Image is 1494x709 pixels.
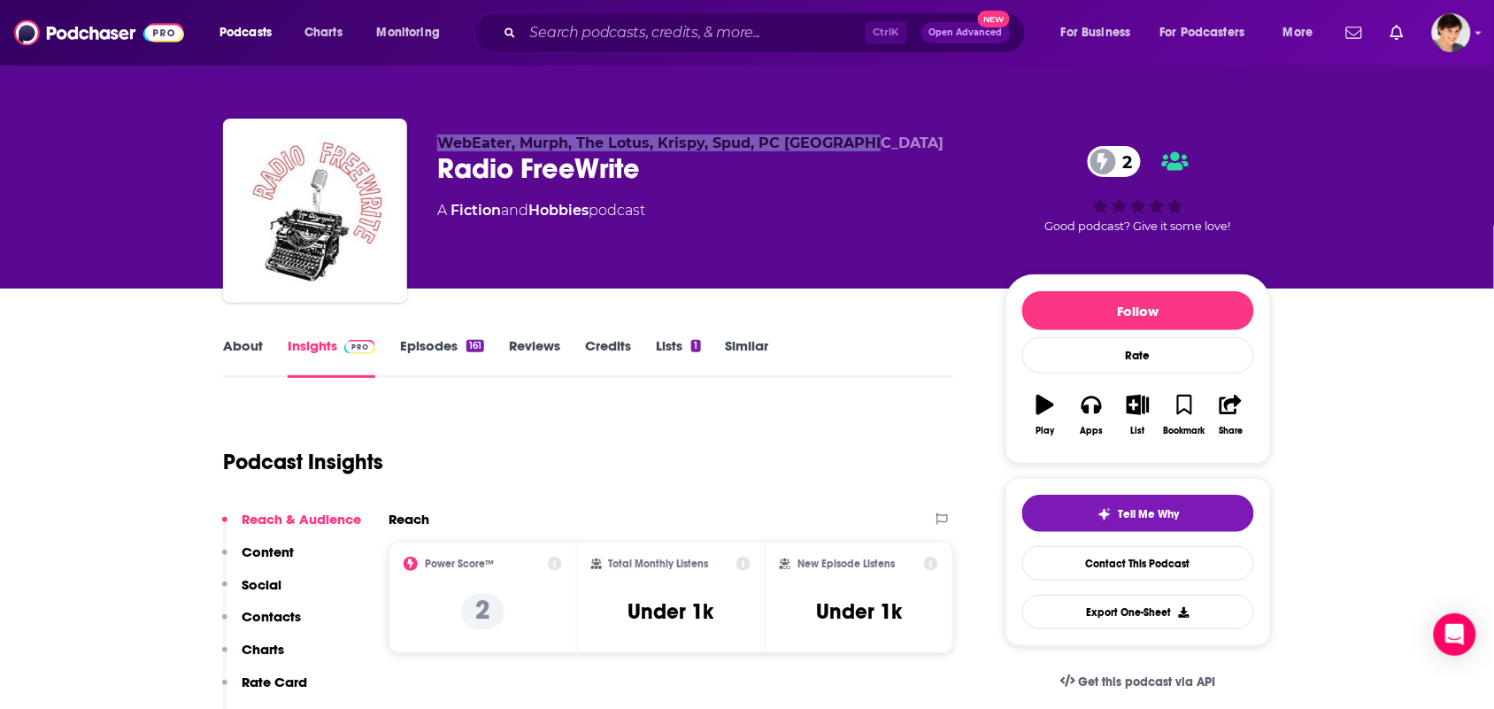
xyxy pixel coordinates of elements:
p: Charts [242,641,284,658]
a: Lists1 [656,337,700,378]
span: Logged in as bethwouldknow [1432,13,1471,52]
img: tell me why sparkle [1097,507,1112,521]
span: Podcasts [219,20,272,45]
span: More [1283,20,1313,45]
button: Social [222,576,281,609]
span: Good podcast? Give it some love! [1045,220,1231,233]
span: Monitoring [377,20,440,45]
img: User Profile [1432,13,1471,52]
a: Show notifications dropdown [1383,18,1411,48]
img: Podchaser Pro [344,340,375,354]
img: Radio FreeWrite [227,122,404,299]
p: Social [242,576,281,593]
button: Content [222,543,294,576]
div: Search podcasts, credits, & more... [491,12,1043,53]
button: Reach & Audience [222,511,361,543]
a: Hobbies [528,202,589,219]
button: Bookmark [1161,383,1207,447]
span: 2 [1105,146,1142,177]
button: Export One-Sheet [1022,595,1254,629]
button: List [1115,383,1161,447]
h2: Total Monthly Listens [609,558,709,570]
p: Rate Card [242,674,307,690]
img: Podchaser - Follow, Share and Rate Podcasts [14,16,184,50]
div: 161 [466,340,484,352]
span: and [501,202,528,219]
button: Open AdvancedNew [921,22,1011,43]
span: Tell Me Why [1119,507,1180,521]
a: Credits [585,337,631,378]
a: Episodes161 [400,337,484,378]
a: Charts [293,19,353,47]
h2: New Episode Listens [797,558,895,570]
button: open menu [1271,19,1336,47]
button: open menu [1049,19,1153,47]
span: Get this podcast via API [1079,674,1216,690]
div: Play [1036,426,1055,436]
div: Bookmark [1164,426,1205,436]
div: List [1131,426,1145,436]
h3: Under 1k [628,598,713,625]
h3: Under 1k [816,598,902,625]
a: Show notifications dropdown [1339,18,1369,48]
button: Rate Card [222,674,307,706]
div: 2Good podcast? Give it some love! [1005,135,1271,244]
a: Contact This Podcast [1022,546,1254,581]
span: Ctrl K [866,21,907,44]
h2: Reach [389,511,429,528]
button: Show profile menu [1432,13,1471,52]
p: Reach & Audience [242,511,361,528]
a: Reviews [509,337,560,378]
input: Search podcasts, credits, & more... [523,19,866,47]
p: 2 [461,594,504,629]
button: open menu [1149,19,1271,47]
button: Charts [222,641,284,674]
div: Share [1219,426,1243,436]
a: About [223,337,263,378]
button: Apps [1068,383,1114,447]
span: WebEater, Murph, The Lotus, Krispy, Spud, PC [GEOGRAPHIC_DATA] [437,135,943,151]
div: A podcast [437,200,645,221]
p: Content [242,543,294,560]
button: Contacts [222,608,301,641]
button: Share [1208,383,1254,447]
div: Open Intercom Messenger [1434,613,1476,656]
span: Open Advanced [929,28,1003,37]
div: 1 [691,340,700,352]
div: Apps [1081,426,1104,436]
span: New [978,11,1010,27]
a: 2 [1088,146,1142,177]
span: For Podcasters [1160,20,1245,45]
button: open menu [207,19,295,47]
span: Charts [304,20,343,45]
span: For Business [1061,20,1131,45]
h2: Power Score™ [425,558,494,570]
button: tell me why sparkleTell Me Why [1022,495,1254,532]
p: Contacts [242,608,301,625]
a: Similar [726,337,769,378]
h1: Podcast Insights [223,449,383,475]
button: open menu [365,19,463,47]
a: InsightsPodchaser Pro [288,337,375,378]
a: Fiction [451,202,501,219]
div: Rate [1022,337,1254,374]
a: Get this podcast via API [1046,660,1230,704]
button: Play [1022,383,1068,447]
button: Follow [1022,291,1254,330]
